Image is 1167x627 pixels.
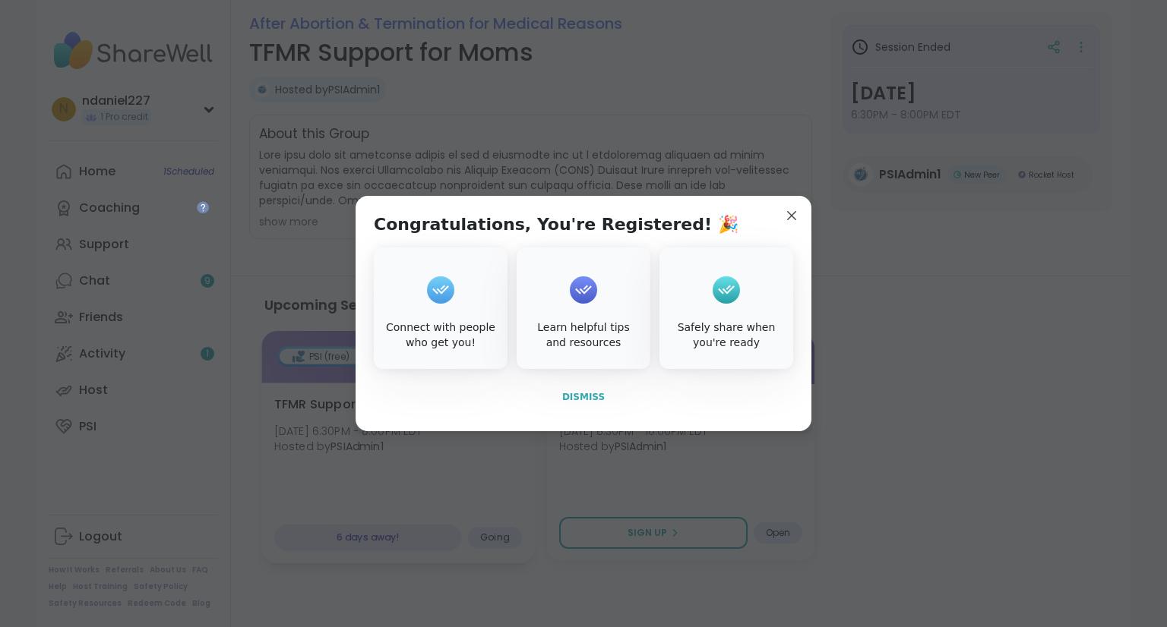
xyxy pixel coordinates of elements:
h1: Congratulations, You're Registered! 🎉 [374,214,738,235]
div: Learn helpful tips and resources [520,320,647,350]
div: Connect with people who get you! [377,320,504,350]
iframe: Spotlight [197,201,209,213]
div: Safely share when you're ready [663,320,790,350]
button: Dismiss [374,381,793,413]
span: Dismiss [562,392,605,402]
